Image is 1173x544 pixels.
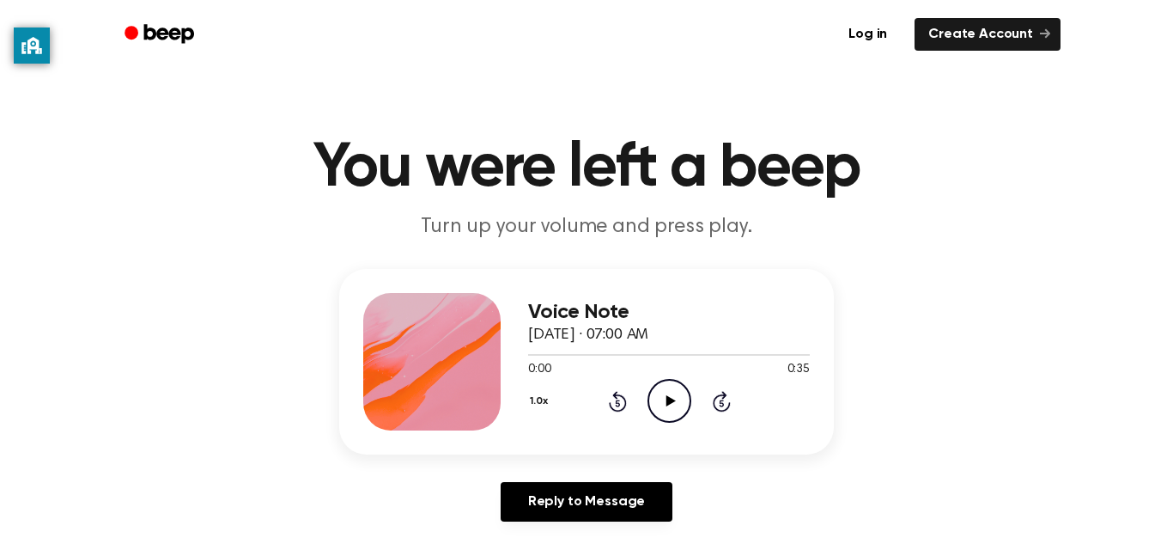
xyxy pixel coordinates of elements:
[147,138,1026,199] h1: You were left a beep
[528,301,810,324] h3: Voice Note
[528,387,554,416] button: 1.0x
[257,213,916,241] p: Turn up your volume and press play.
[787,361,810,379] span: 0:35
[528,361,550,379] span: 0:00
[14,28,50,64] button: privacy banner
[112,18,210,52] a: Beep
[501,482,672,522] a: Reply to Message
[915,18,1061,51] a: Create Account
[528,327,648,343] span: [DATE] · 07:00 AM
[831,15,904,54] a: Log in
